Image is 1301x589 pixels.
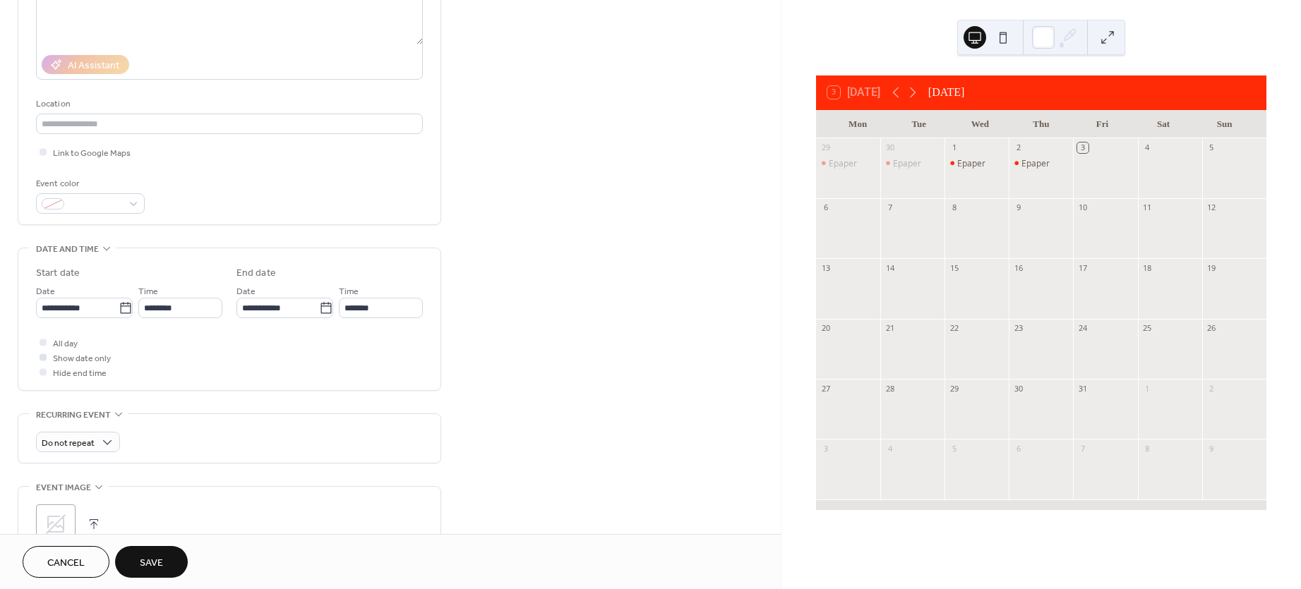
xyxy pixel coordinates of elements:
div: 8 [949,202,959,213]
div: Sun [1194,110,1255,138]
div: 15 [949,262,959,273]
div: Sat [1133,110,1194,138]
div: [DATE] [928,84,965,101]
div: Fri [1072,110,1133,138]
div: 7 [1077,443,1088,454]
div: 8 [1142,443,1153,454]
span: Date [36,284,55,299]
div: 7 [885,202,895,213]
div: 1 [1142,383,1153,394]
div: Tue [888,110,949,138]
button: Cancel [23,546,109,578]
span: Hide end time [53,366,107,381]
div: Location [36,97,420,111]
div: 26 [1206,323,1217,334]
div: 14 [885,262,895,273]
div: Epaper [829,157,857,169]
div: 23 [1013,323,1024,334]
div: Epaper [816,157,880,169]
div: Event color [36,176,142,191]
div: Mon [827,110,889,138]
div: 19 [1206,262,1217,273]
span: Time [339,284,359,299]
div: Epaper [1009,157,1073,169]
div: 18 [1142,262,1153,273]
div: Thu [1011,110,1072,138]
span: Recurring event [36,408,111,423]
div: 17 [1077,262,1088,273]
div: 16 [1013,262,1024,273]
div: 13 [820,262,831,273]
span: Save [140,556,163,571]
div: 21 [885,323,895,334]
div: 29 [949,383,959,394]
div: 12 [1206,202,1217,213]
div: Start date [36,266,80,281]
div: Epaper [945,157,1009,169]
span: Event image [36,480,91,495]
div: 5 [1206,142,1217,153]
span: Show date only [53,351,111,366]
div: 6 [1013,443,1024,454]
div: End date [236,266,276,281]
div: 27 [820,383,831,394]
span: Do not repeat [42,435,95,451]
div: 29 [820,142,831,153]
div: 11 [1142,202,1153,213]
div: 4 [885,443,895,454]
div: Epaper [880,157,945,169]
div: 25 [1142,323,1153,334]
div: 31 [1077,383,1088,394]
div: Epaper [893,157,921,169]
div: 2 [1206,383,1217,394]
div: 9 [1013,202,1024,213]
div: 5 [949,443,959,454]
div: Wed [949,110,1011,138]
div: 28 [885,383,895,394]
div: 1 [949,142,959,153]
span: Date [236,284,256,299]
span: Cancel [47,556,85,571]
span: Link to Google Maps [53,146,131,161]
div: 9 [1206,443,1217,454]
button: Save [115,546,188,578]
span: Date and time [36,242,99,257]
div: Epaper [1021,157,1050,169]
div: 3 [820,443,831,454]
div: 3 [1077,142,1088,153]
div: 2 [1013,142,1024,153]
div: 6 [820,202,831,213]
div: 30 [885,142,895,153]
span: Time [138,284,158,299]
div: 10 [1077,202,1088,213]
span: All day [53,336,78,351]
div: 30 [1013,383,1024,394]
div: 24 [1077,323,1088,334]
div: 4 [1142,142,1153,153]
div: 20 [820,323,831,334]
div: ; [36,504,76,544]
div: 22 [949,323,959,334]
div: Epaper [957,157,985,169]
